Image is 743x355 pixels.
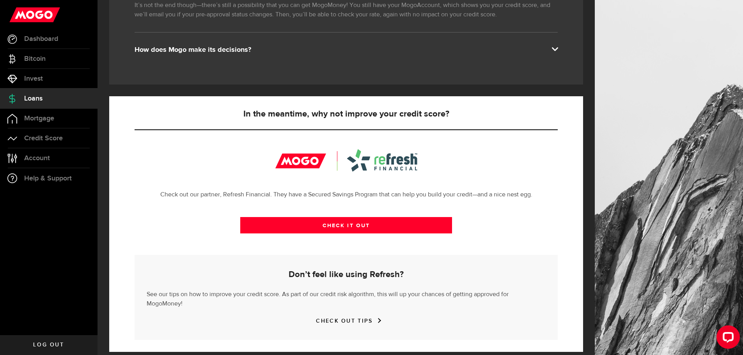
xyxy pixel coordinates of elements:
iframe: LiveChat chat widget [710,322,743,355]
h5: Don’t feel like using Refresh? [147,270,546,279]
span: Credit Score [24,135,63,142]
p: Check out our partner, Refresh Financial. They have a Secured Savings Program that can help you b... [135,190,558,200]
h5: In the meantime, why not improve your credit score? [135,110,558,119]
span: Mortgage [24,115,54,122]
a: CHECK IT OUT [240,217,452,233]
div: How does Mogo make its decisions? [135,45,558,55]
span: Account [24,155,50,162]
span: Invest [24,75,43,82]
span: Log out [33,342,64,348]
p: See our tips on how to improve your credit score. As part of our credit risk algorithm, this will... [147,288,546,309]
p: It’s not the end though—there’s still a possibility that you can get MogoMoney! You still have yo... [135,1,558,19]
a: CHECK OUT TIPS [316,318,376,324]
span: Loans [24,95,43,102]
span: Bitcoin [24,55,46,62]
span: Dashboard [24,35,58,42]
span: Help & Support [24,175,72,182]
